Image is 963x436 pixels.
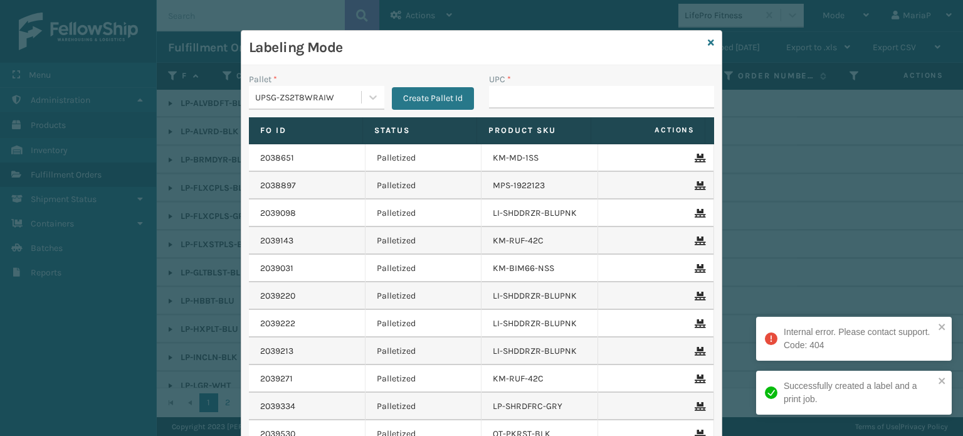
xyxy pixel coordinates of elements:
td: LP-SHRDFRC-GRY [481,393,598,420]
td: Palletized [366,365,482,393]
i: Remove From Pallet [695,319,702,328]
a: 2039222 [260,317,295,330]
a: 2039213 [260,345,293,358]
label: UPC [489,73,511,86]
a: 2039098 [260,207,296,220]
td: Palletized [366,282,482,310]
td: Palletized [366,338,482,365]
a: 2039220 [260,290,295,302]
td: Palletized [366,310,482,338]
td: Palletized [366,227,482,255]
i: Remove From Pallet [695,209,702,218]
div: Internal error. Please contact support. Code: 404 [784,326,934,352]
td: KM-BIM66-NSS [481,255,598,282]
td: Palletized [366,393,482,420]
i: Remove From Pallet [695,237,702,245]
td: LI-SHDDRZR-BLUPNK [481,310,598,338]
i: Remove From Pallet [695,347,702,356]
td: LI-SHDDRZR-BLUPNK [481,199,598,227]
button: Create Pallet Id [392,87,474,110]
td: MPS-1922123 [481,172,598,199]
td: LI-SHDDRZR-BLUPNK [481,338,598,365]
i: Remove From Pallet [695,154,702,162]
td: Palletized [366,199,482,227]
td: Palletized [366,144,482,172]
label: Product SKU [488,125,579,136]
button: close [938,322,947,334]
label: Pallet [249,73,277,86]
td: Palletized [366,172,482,199]
a: 2039271 [260,373,293,385]
td: Palletized [366,255,482,282]
td: KM-RUF-42C [481,365,598,393]
i: Remove From Pallet [695,402,702,411]
a: 2039031 [260,262,293,275]
td: KM-MD-1SS [481,144,598,172]
i: Remove From Pallet [695,264,702,273]
a: 2039143 [260,235,293,247]
i: Remove From Pallet [695,292,702,300]
label: Status [374,125,465,136]
h3: Labeling Mode [249,38,703,57]
a: 2038651 [260,152,294,164]
a: 2038897 [260,179,296,192]
label: Fo Id [260,125,351,136]
i: Remove From Pallet [695,375,702,383]
div: UPSG-ZS2T8WRAIW [255,91,362,104]
div: Successfully created a label and a print job. [784,380,934,406]
a: 2039334 [260,400,295,413]
td: LI-SHDDRZR-BLUPNK [481,282,598,310]
button: close [938,376,947,388]
span: Actions [595,120,702,141]
i: Remove From Pallet [695,181,702,190]
td: KM-RUF-42C [481,227,598,255]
